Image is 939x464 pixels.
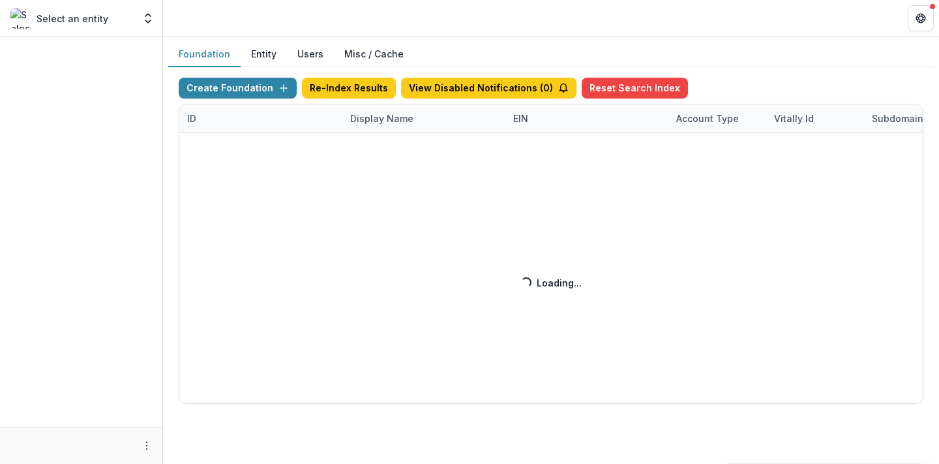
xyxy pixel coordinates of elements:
button: More [139,438,155,454]
button: Open entity switcher [139,5,157,31]
button: Users [287,42,334,67]
p: Select an entity [37,12,108,25]
button: Get Help [908,5,934,31]
button: Misc / Cache [334,42,414,67]
img: Select an entity [10,8,31,29]
button: Foundation [168,42,241,67]
button: Entity [241,42,287,67]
